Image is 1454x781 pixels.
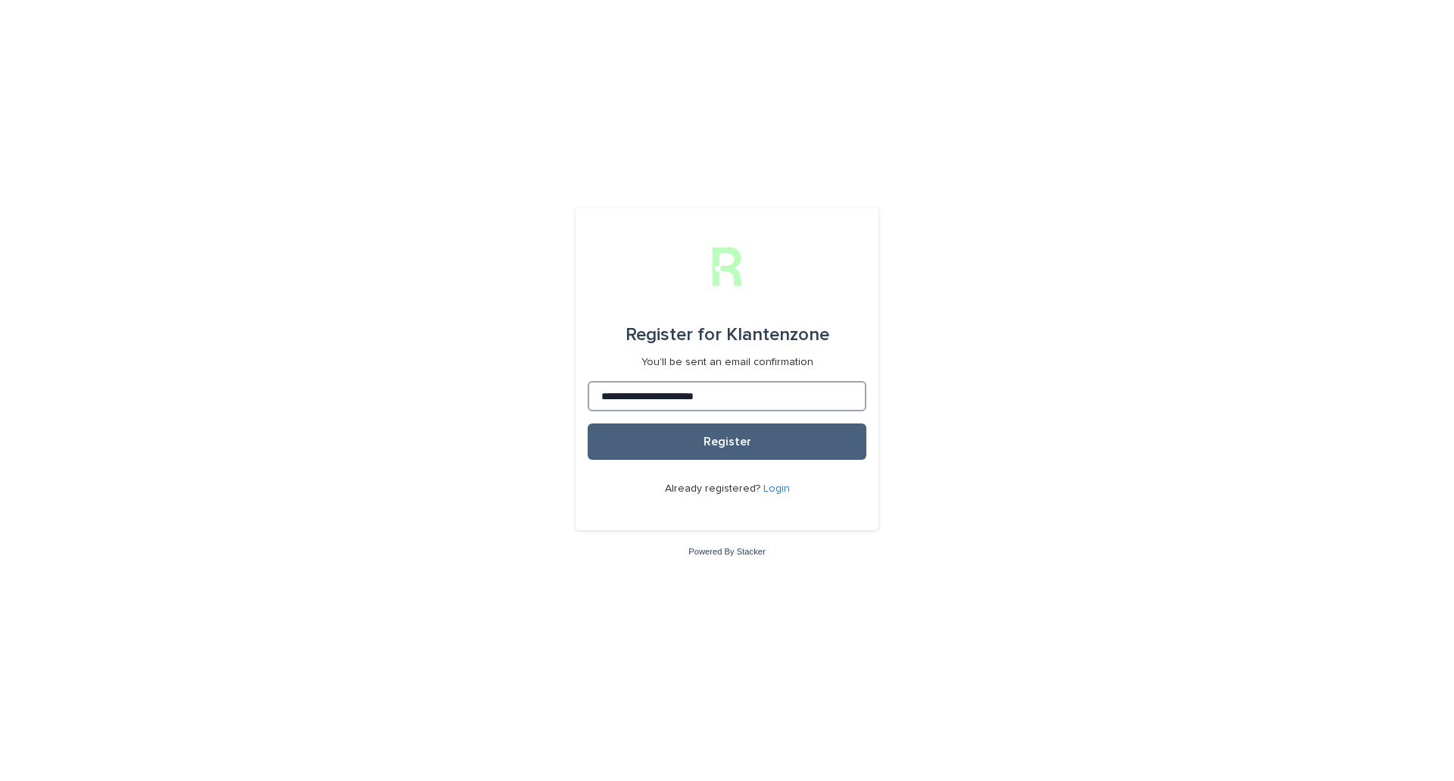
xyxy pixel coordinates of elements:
a: Login [763,483,790,494]
button: Register [588,423,866,460]
a: Powered By Stacker [688,547,765,556]
img: h2KIERbZRTK6FourSpbg [704,244,750,289]
span: Already registered? [665,483,763,494]
div: Klantenzone [626,314,829,356]
span: Register for [626,326,722,344]
span: Register [704,436,751,448]
p: You'll be sent an email confirmation [641,356,813,369]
